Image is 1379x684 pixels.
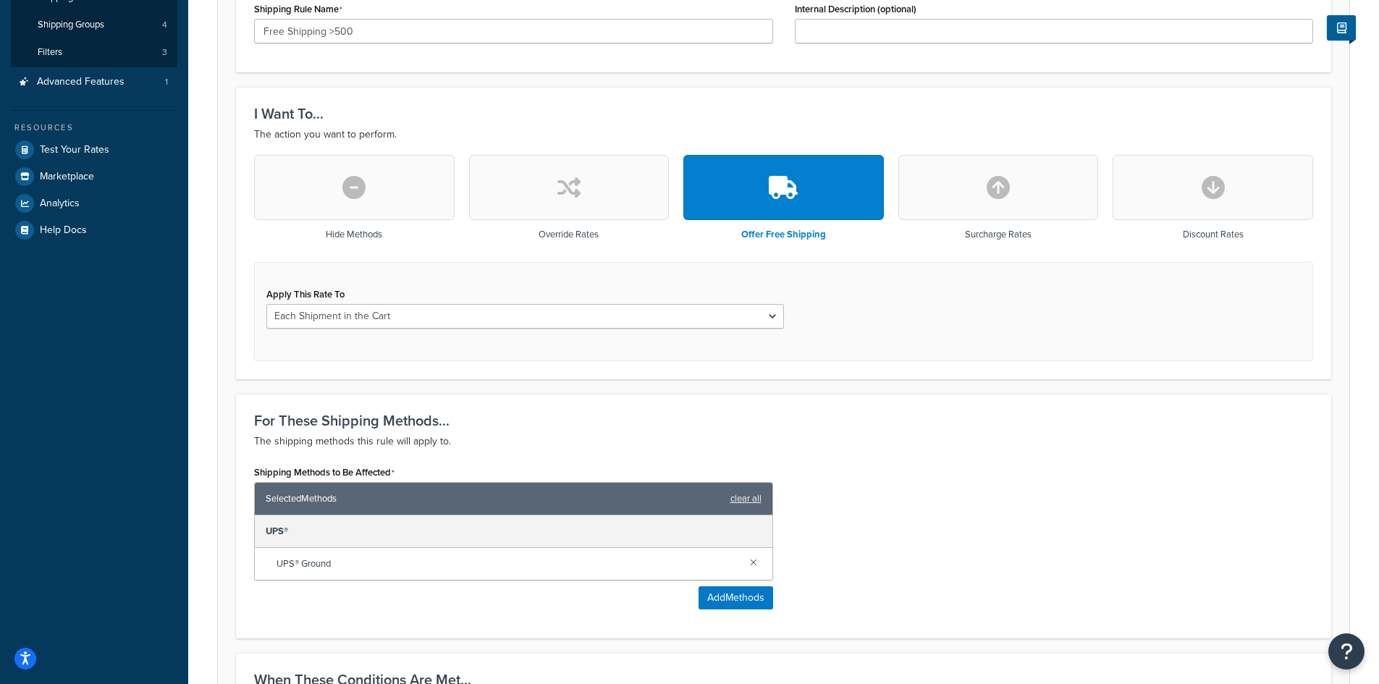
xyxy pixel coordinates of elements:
label: Shipping Methods to Be Affected [254,467,395,478]
span: Help Docs [40,224,87,237]
span: Shipping Groups [38,19,104,31]
h3: For These Shipping Methods... [254,413,1313,428]
a: Help Docs [11,217,177,243]
h3: I Want To... [254,106,1313,122]
li: Filters [11,39,177,66]
li: Advanced Features [11,69,177,96]
span: Test Your Rates [40,144,109,156]
h3: Surcharge Rates [965,229,1032,240]
label: Apply This Rate To [266,289,345,300]
a: Filters3 [11,39,177,66]
a: clear all [730,489,762,509]
span: UPS® Ground [277,554,738,574]
h3: Override Rates [539,229,599,240]
span: Marketplace [40,171,94,183]
span: Filters [38,46,62,59]
div: Resources [11,122,177,134]
p: The action you want to perform. [254,126,1313,143]
a: Test Your Rates [11,137,177,163]
span: 4 [162,19,167,31]
a: Analytics [11,190,177,216]
h3: Discount Rates [1183,229,1244,240]
span: Selected Methods [266,489,723,509]
span: 3 [162,46,167,59]
button: Open Resource Center [1328,633,1365,670]
button: AddMethods [699,586,773,609]
a: Advanced Features1 [11,69,177,96]
h3: Hide Methods [326,229,382,240]
label: Shipping Rule Name [254,4,342,15]
button: Show Help Docs [1327,15,1356,41]
h3: Offer Free Shipping [741,229,826,240]
a: Marketplace [11,164,177,190]
label: Internal Description (optional) [795,4,916,14]
div: UPS® [255,515,772,548]
span: Advanced Features [37,76,125,88]
li: Shipping Groups [11,12,177,38]
p: The shipping methods this rule will apply to. [254,433,1313,450]
a: Shipping Groups4 [11,12,177,38]
span: Analytics [40,198,80,210]
span: 1 [165,76,168,88]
